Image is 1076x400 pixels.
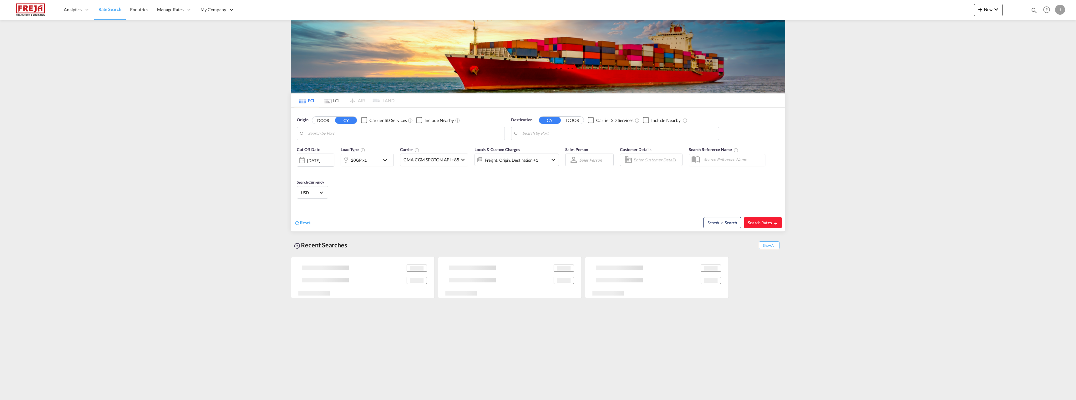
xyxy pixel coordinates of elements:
input: Search Reference Name [701,155,765,164]
md-icon: Unchecked: Search for CY (Container Yard) services for all selected carriers.Checked : Search for... [635,118,640,123]
md-tab-item: LCL [319,94,344,107]
span: Reset [300,220,311,225]
md-pagination-wrapper: Use the left and right arrow keys to navigate between tabs [294,94,394,107]
md-icon: Unchecked: Search for CY (Container Yard) services for all selected carriers.Checked : Search for... [408,118,413,123]
button: CY [335,117,357,124]
md-icon: icon-information-outline [360,148,365,153]
md-checkbox: Checkbox No Ink [588,117,633,124]
md-tab-item: FCL [294,94,319,107]
input: Enter Customer Details [633,155,680,165]
span: Help [1041,4,1052,15]
img: LCL+%26+FCL+BACKGROUND.png [291,20,785,93]
md-checkbox: Checkbox No Ink [416,117,454,124]
md-icon: The selected Trucker/Carrierwill be displayed in the rate results If the rates are from another f... [414,148,419,153]
span: Manage Rates [157,7,184,13]
div: Origin DOOR CY Checkbox No InkUnchecked: Search for CY (Container Yard) services for all selected... [291,108,785,231]
div: Recent Searches [291,238,350,252]
span: Origin [297,117,308,123]
button: DOOR [312,117,334,124]
md-checkbox: Checkbox No Ink [361,117,407,124]
md-icon: Unchecked: Ignores neighbouring ports when fetching rates.Checked : Includes neighbouring ports w... [455,118,460,123]
div: 20GP x1icon-chevron-down [341,154,394,166]
md-icon: Your search will be saved by the below given name [733,148,738,153]
span: Load Type [341,147,365,152]
button: Search Ratesicon-arrow-right [744,217,782,228]
img: 586607c025bf11f083711d99603023e7.png [9,3,52,17]
input: Search by Port [522,129,716,138]
md-icon: icon-plus 400-fg [977,6,984,13]
span: My Company [200,7,226,13]
md-icon: icon-magnify [1031,7,1038,14]
button: DOOR [562,117,584,124]
div: Include Nearby [651,117,681,124]
span: Carrier [400,147,419,152]
md-datepicker: Select [297,166,302,175]
md-icon: icon-chevron-down [992,6,1000,13]
span: Search Reference Name [689,147,738,152]
button: icon-plus 400-fgNewicon-chevron-down [974,4,1002,16]
button: CY [539,117,561,124]
span: Customer Details [620,147,652,152]
span: USD [301,190,318,195]
md-checkbox: Checkbox No Ink [643,117,681,124]
span: Enquiries [130,7,148,12]
span: Sales Person [565,147,588,152]
div: Include Nearby [424,117,454,124]
input: Search by Port [308,129,501,138]
md-select: Select Currency: $ USDUnited States Dollar [300,188,325,197]
md-icon: icon-chevron-down [381,156,392,164]
span: Show All [759,241,779,249]
div: Carrier SD Services [369,117,407,124]
div: 20GP x1 [351,156,367,165]
md-icon: icon-backup-restore [293,242,301,250]
span: Search Rates [748,220,778,225]
span: Analytics [64,7,82,13]
div: Carrier SD Services [596,117,633,124]
span: CMA CGM SPOTON API +85 [403,157,459,163]
div: [DATE] [297,154,334,167]
md-select: Sales Person [579,155,602,165]
span: New [977,7,1000,12]
div: J [1055,5,1065,15]
div: Help [1041,4,1055,16]
div: [DATE] [307,158,320,163]
div: Freight Origin Destination Factory Stuffingicon-chevron-down [475,154,559,166]
div: Freight Origin Destination Factory Stuffing [485,156,538,165]
div: icon-magnify [1031,7,1038,16]
span: Cut Off Date [297,147,320,152]
md-icon: icon-chevron-down [550,156,557,164]
md-icon: Unchecked: Ignores neighbouring ports when fetching rates.Checked : Includes neighbouring ports w... [683,118,688,123]
md-icon: icon-arrow-right [774,221,778,225]
span: Destination [511,117,532,123]
md-icon: icon-refresh [294,220,300,226]
span: Search Currency [297,180,324,185]
span: Rate Search [99,7,121,12]
div: icon-refreshReset [294,220,311,226]
span: Locals & Custom Charges [475,147,520,152]
button: Note: By default Schedule search will only considerorigin ports, destination ports and cut off da... [703,217,741,228]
